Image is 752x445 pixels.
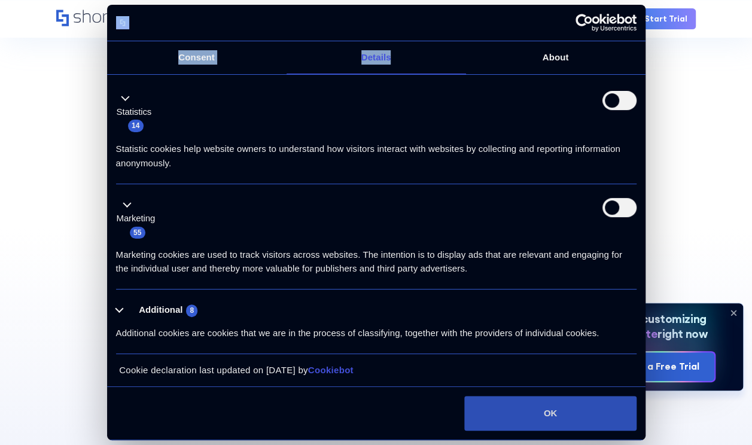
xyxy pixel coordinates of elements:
button: Statistics (14) [116,91,159,133]
a: Start a Free Trial [604,352,714,382]
div: Start a Free Trial [619,359,699,374]
a: Cookiebot [308,365,354,375]
div: Statistic cookies help website owners to understand how visitors interact with websites by collec... [116,133,637,170]
div: チャットウィジェット [692,388,752,445]
label: Marketing [117,212,156,225]
span: 55 [130,227,145,239]
span: Additional cookies are cookies that we are in the process of classifying, together with the provi... [116,328,599,338]
button: Additional (8) [116,303,205,318]
a: Start Trial [636,8,696,29]
a: Usercentrics Cookiebot - opens in a new window [532,14,637,32]
button: OK [464,396,636,431]
iframe: Chat Widget [692,388,752,445]
a: Consent [107,41,287,74]
button: Marketing (55) [116,198,163,240]
span: Marketing cookies are used to track visitors across websites. The intention is to display ads tha... [116,249,622,273]
a: Details [287,41,466,74]
img: logo [116,16,130,30]
div: Cookie declaration last updated on [DATE] by [110,363,642,386]
a: About [466,41,646,74]
a: Home [56,10,154,28]
label: Statistics [117,105,152,119]
span: 8 [186,304,197,316]
span: 14 [128,120,144,132]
